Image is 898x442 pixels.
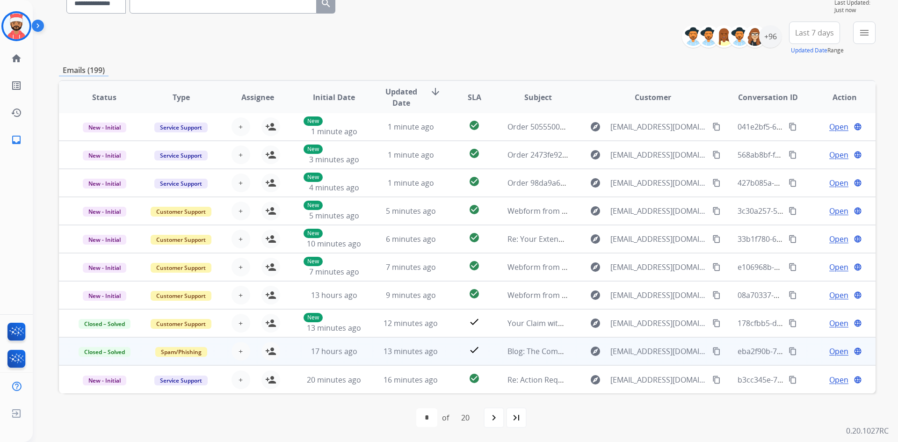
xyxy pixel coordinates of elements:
mat-icon: explore [590,149,601,160]
span: 7 minutes ago [309,267,359,277]
mat-icon: content_copy [712,376,721,384]
div: +96 [759,25,782,48]
p: 0.20.1027RC [846,425,889,436]
mat-icon: language [854,235,862,243]
mat-icon: language [854,179,862,187]
span: Open [829,205,848,217]
span: e106968b-6554-4f4e-8f11-f2eef393cba4 [738,262,875,272]
button: + [232,314,250,333]
span: Open [829,318,848,329]
span: Re: Your Extend claim is approved [507,234,627,244]
mat-icon: person_add [265,121,276,132]
span: 33b1f780-6703-486f-a4a8-a83598788511 [738,234,878,244]
span: + [239,149,243,160]
mat-icon: content_copy [789,319,797,327]
span: 568ab8bf-f4d0-4a4a-96a0-7cc2f83080da [738,150,877,160]
mat-icon: language [854,263,862,271]
p: New [304,257,323,266]
mat-icon: language [854,319,862,327]
span: New - Initial [83,263,126,273]
span: Last 7 days [795,31,834,35]
span: + [239,346,243,357]
mat-icon: content_copy [789,151,797,159]
span: Service Support [154,376,208,385]
mat-icon: check_circle [469,148,480,159]
span: 9 minutes ago [386,290,436,300]
mat-icon: check_circle [469,120,480,131]
mat-icon: language [854,123,862,131]
span: [EMAIL_ADDRESS][DOMAIN_NAME] [610,346,707,357]
button: + [232,258,250,276]
mat-icon: check_circle [469,232,480,243]
span: 5 minutes ago [386,206,436,216]
span: Order 5055500163 [507,122,572,132]
mat-icon: check [469,344,480,355]
span: Conversation ID [738,92,798,103]
span: b3cc345e-793a-413c-bea9-eed3ec194131 [738,375,881,385]
button: Last 7 days [789,22,840,44]
span: 1 minute ago [388,122,434,132]
th: Action [799,81,876,114]
mat-icon: navigate_next [488,412,500,423]
span: + [239,290,243,301]
mat-icon: explore [590,346,601,357]
span: 178cfbb5-d2b8-4900-a8ba-699d6b33055c [738,318,882,328]
span: 1 minute ago [311,126,357,137]
p: New [304,145,323,154]
span: 5 minutes ago [309,210,359,221]
span: Service Support [154,151,208,160]
span: 4 minutes ago [309,182,359,193]
span: Subject [524,92,552,103]
span: Range [791,46,844,54]
span: 3 minutes ago [309,154,359,165]
span: SLA [468,92,481,103]
span: Customer Support [151,291,211,301]
p: New [304,313,323,322]
mat-icon: content_copy [712,347,721,355]
mat-icon: person_add [265,149,276,160]
span: 13 hours ago [311,290,357,300]
mat-icon: content_copy [789,263,797,271]
span: Open [829,346,848,357]
mat-icon: check_circle [469,288,480,299]
span: + [239,318,243,329]
mat-icon: list_alt [11,80,22,91]
mat-icon: check_circle [469,204,480,215]
span: New - Initial [83,123,126,132]
span: Order 98da9a6c-835f-4f32-9e60-955c6fd38415 [507,178,669,188]
span: eba2f90b-7e92-4bd4-83bd-17dd1ba175dd [738,346,885,356]
span: Just now [834,7,876,14]
mat-icon: content_copy [712,207,721,215]
span: [EMAIL_ADDRESS][DOMAIN_NAME] [610,318,707,329]
span: 3c30a257-5dfe-407c-87f7-108eb1b2eae4 [738,206,878,216]
mat-icon: content_copy [712,123,721,131]
span: 041e2bf5-6c6c-420a-bbe3-a8a19c57fb81 [738,122,878,132]
mat-icon: person_add [265,261,276,273]
span: Webform from [EMAIL_ADDRESS][DOMAIN_NAME] on [DATE] [507,206,719,216]
span: New - Initial [83,207,126,217]
p: Emails (199) [59,65,109,76]
span: Service Support [154,179,208,188]
span: + [239,177,243,188]
mat-icon: explore [590,374,601,385]
img: avatar [3,13,29,39]
mat-icon: language [854,291,862,299]
mat-icon: person_add [265,177,276,188]
div: 20 [454,408,477,427]
span: [EMAIL_ADDRESS][DOMAIN_NAME] [610,374,707,385]
span: New - Initial [83,235,126,245]
span: Order 2473fe92-77b6-457b-b104-ff679fd08e5c [507,150,669,160]
mat-icon: inbox [11,134,22,145]
span: [EMAIL_ADDRESS][DOMAIN_NAME] [610,149,707,160]
button: + [232,230,250,248]
span: Open [829,121,848,132]
span: Open [829,261,848,273]
mat-icon: content_copy [712,291,721,299]
span: + [239,261,243,273]
span: Closed – Solved [79,319,130,329]
mat-icon: person_add [265,318,276,329]
span: + [239,233,243,245]
mat-icon: person_add [265,290,276,301]
mat-icon: person_add [265,374,276,385]
span: Service Support [154,123,208,132]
